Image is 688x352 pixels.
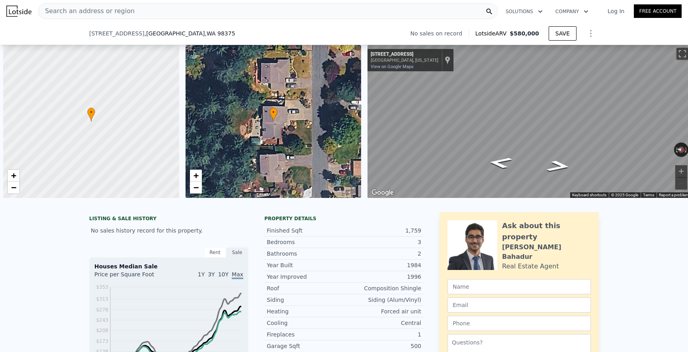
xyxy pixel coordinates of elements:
a: Open this area in Google Maps (opens a new window) [369,188,396,198]
div: • [270,108,278,121]
span: 1Y [198,271,205,278]
div: [GEOGRAPHIC_DATA], [US_STATE] [371,58,438,63]
div: Bathrooms [267,250,344,258]
span: © 2025 Google [611,193,638,197]
tspan: $313 [96,296,108,302]
span: + [193,170,198,180]
div: Property details [264,215,424,222]
a: Zoom in [8,170,20,182]
div: 1984 [344,261,421,269]
a: Zoom out [190,182,202,194]
input: Email [448,297,591,313]
div: No sales on record [410,29,469,37]
span: 10Y [218,271,229,278]
span: , WA 98375 [205,30,235,37]
div: Forced air unit [344,307,421,315]
div: Finished Sqft [267,227,344,235]
a: Show location on map [445,56,450,65]
div: [PERSON_NAME] Bahadur [502,242,591,262]
div: Fireplaces [267,330,344,338]
button: Show Options [583,25,599,41]
div: Price per Square Foot [94,270,169,283]
div: Roof [267,284,344,292]
span: Max [232,271,243,279]
div: Houses Median Sale [94,262,243,270]
path: Go South, 97th Ave Ct E [478,154,522,171]
span: − [193,182,198,192]
div: • [87,108,95,121]
div: 3 [344,238,421,246]
button: Zoom in [675,165,687,177]
a: Zoom out [8,182,20,194]
tspan: $353 [96,284,108,290]
input: Name [448,279,591,294]
a: Free Account [634,4,682,18]
div: Ask about this property [502,220,591,242]
div: Garage Sqft [267,342,344,350]
tspan: $173 [96,338,108,344]
button: Zoom out [675,178,687,190]
span: Search an address or region [39,6,135,16]
div: Bedrooms [267,238,344,246]
div: LISTING & SALE HISTORY [89,215,248,223]
path: Go North, 97th Ave Ct E [537,158,581,175]
button: Solutions [499,4,549,19]
div: 1996 [344,273,421,281]
div: Siding [267,296,344,304]
img: Google [369,188,396,198]
div: Sale [226,247,248,258]
div: No sales history record for this property. [89,223,248,238]
button: SAVE [549,26,577,41]
tspan: $208 [96,328,108,333]
tspan: $278 [96,307,108,313]
div: Year Built [267,261,344,269]
span: [STREET_ADDRESS] [89,29,145,37]
span: 3Y [208,271,215,278]
div: Year Improved [267,273,344,281]
div: Heating [267,307,344,315]
div: Real Estate Agent [502,262,559,271]
div: Rent [204,247,226,258]
div: Composition Shingle [344,284,421,292]
div: 2 [344,250,421,258]
img: Lotside [6,6,31,17]
div: Cooling [267,319,344,327]
span: • [270,109,278,116]
div: Central [344,319,421,327]
span: $580,000 [510,30,539,37]
span: Lotside ARV [475,29,510,37]
button: Keyboard shortcuts [572,192,606,198]
div: 1,759 [344,227,421,235]
div: Siding (Alum/Vinyl) [344,296,421,304]
input: Phone [448,316,591,331]
button: Rotate counterclockwise [674,143,678,157]
button: Company [549,4,595,19]
div: 500 [344,342,421,350]
div: 1 [344,330,421,338]
tspan: $243 [96,317,108,323]
div: [STREET_ADDRESS] [371,51,438,58]
a: Zoom in [190,170,202,182]
a: View on Google Maps [371,64,414,69]
a: Terms (opens in new tab) [643,193,654,197]
span: • [87,109,95,116]
a: Log In [598,7,634,15]
span: + [11,170,16,180]
span: − [11,182,16,192]
span: , [GEOGRAPHIC_DATA] [145,29,235,37]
